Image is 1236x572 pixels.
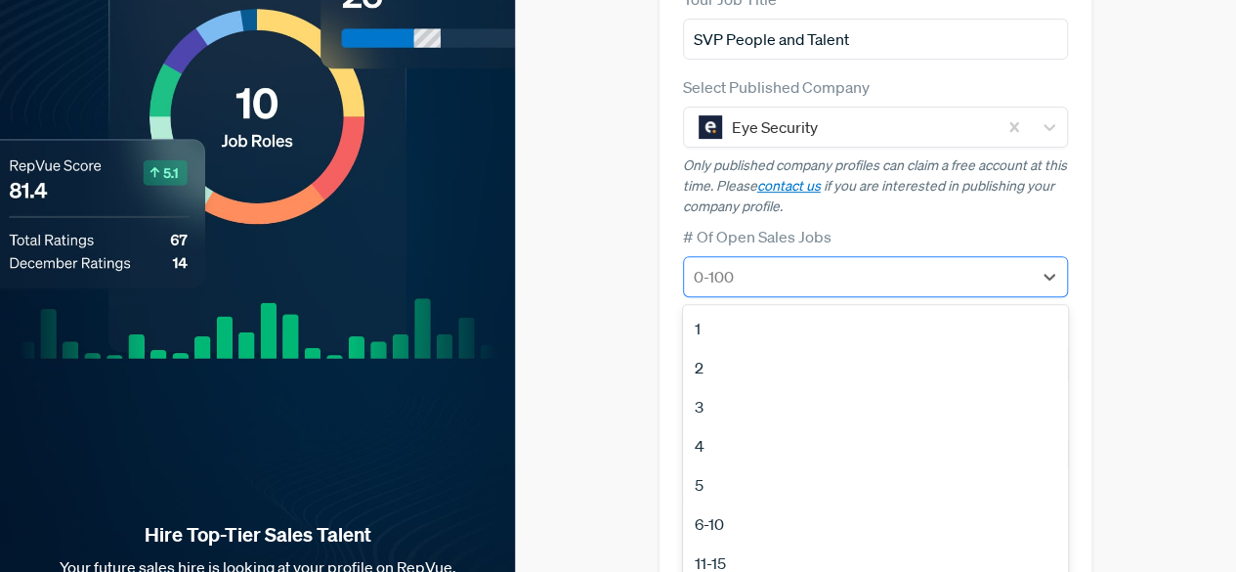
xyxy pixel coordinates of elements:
label: Select Published Company [683,75,870,99]
strong: Hire Top-Tier Sales Talent [31,522,484,548]
label: # Of Open Sales Jobs [683,225,831,248]
div: 1 [683,309,1069,348]
div: 4 [683,426,1069,465]
div: 6-10 [683,505,1069,544]
div: 5 [683,465,1069,505]
div: 2 [683,348,1069,387]
img: Eye Security [699,115,722,139]
p: Only published company profiles can claim a free account at this time. Please if you are interest... [683,155,1069,217]
a: contact us [757,177,821,195]
div: 3 [683,387,1069,426]
input: Title [683,19,1069,60]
